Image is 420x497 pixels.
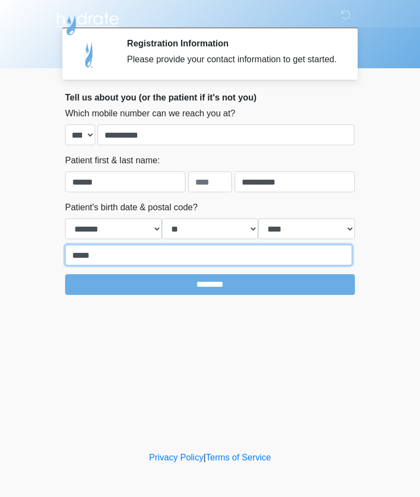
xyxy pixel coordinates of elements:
[73,38,106,71] img: Agent Avatar
[54,8,121,36] img: Hydrate IV Bar - Arcadia Logo
[65,107,235,120] label: Which mobile number can we reach you at?
[203,453,206,462] a: |
[65,154,160,167] label: Patient first & last name:
[65,92,355,103] h2: Tell us about you (or the patient if it's not you)
[149,453,204,462] a: Privacy Policy
[65,201,197,214] label: Patient's birth date & postal code?
[206,453,271,462] a: Terms of Service
[127,53,339,66] div: Please provide your contact information to get started.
